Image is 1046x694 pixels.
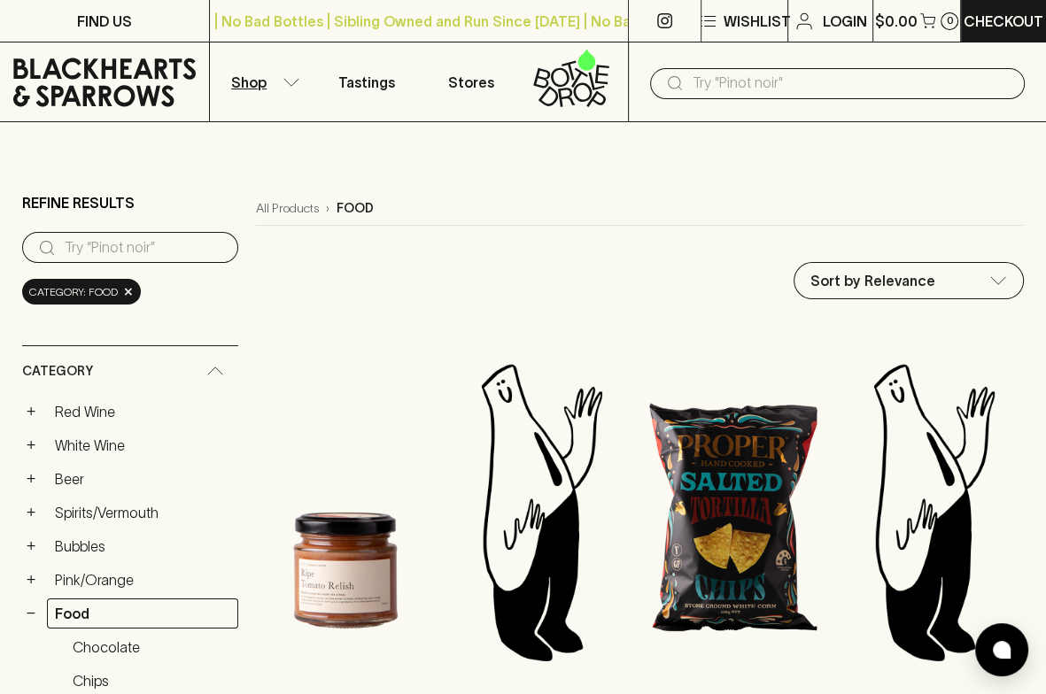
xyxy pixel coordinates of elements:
a: Tastings [314,42,419,121]
div: Sort by Relevance [794,263,1023,298]
input: Try "Pinot noir" [693,69,1011,97]
a: Pink/Orange [47,565,238,595]
img: Womens Work Ripe Tomato Relish [256,357,435,667]
a: Food [47,598,238,628]
span: Category: food [29,283,118,301]
p: Login [822,11,866,32]
span: × [123,282,134,301]
p: Shop [231,72,267,93]
a: Stores [419,42,523,121]
img: bubble-icon [993,641,1011,659]
input: Try “Pinot noir” [65,234,224,262]
button: Shop [210,42,314,121]
a: White Wine [47,430,238,460]
a: Spirits/Vermouth [47,497,238,528]
a: All Products [256,199,319,218]
img: Blackhearts & Sparrows Man [845,357,1024,667]
a: Bubbles [47,531,238,561]
p: Refine Results [22,192,135,213]
p: food [337,199,374,218]
p: Sort by Relevance [810,270,935,291]
span: Category [22,360,93,382]
button: − [22,605,40,622]
p: Tastings [338,72,395,93]
img: Proper Chips Salted Tortilla 150g [649,357,828,667]
a: Chocolate [65,632,238,662]
button: + [22,571,40,589]
div: Category [22,346,238,397]
button: + [22,436,40,454]
p: Wishlist [723,11,790,32]
a: Beer [47,464,238,494]
p: › [326,199,329,218]
button: + [22,470,40,488]
button: + [22,504,40,521]
p: 0 [946,16,953,26]
p: $0.00 [874,11,917,32]
p: Checkout [964,11,1043,32]
p: Stores [448,72,494,93]
button: + [22,403,40,420]
a: Red Wine [47,397,238,427]
p: FIND US [77,11,132,32]
img: Blackhearts & Sparrows Man [453,357,631,667]
button: + [22,537,40,555]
